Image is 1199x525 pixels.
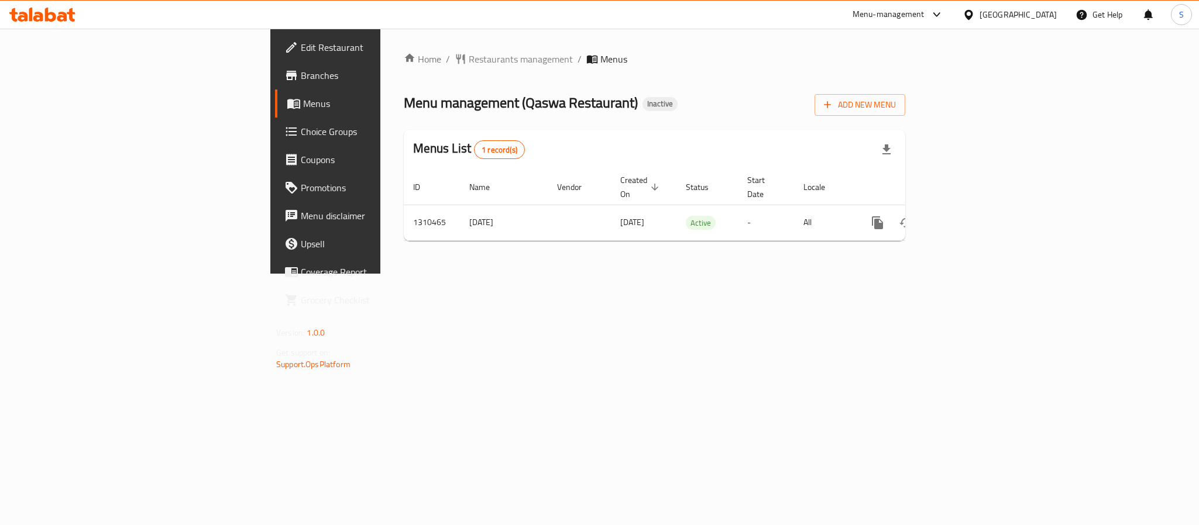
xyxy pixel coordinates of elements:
[275,286,470,314] a: Grocery Checklist
[815,94,905,116] button: Add New Menu
[301,237,461,251] span: Upsell
[1179,8,1184,21] span: S
[824,98,896,112] span: Add New Menu
[738,205,794,240] td: -
[413,180,435,194] span: ID
[307,325,325,340] span: 1.0.0
[275,230,470,258] a: Upsell
[872,136,901,164] div: Export file
[747,173,780,201] span: Start Date
[455,52,573,66] a: Restaurants management
[301,209,461,223] span: Menu disclaimer
[475,144,524,156] span: 1 record(s)
[301,125,461,139] span: Choice Groups
[275,202,470,230] a: Menu disclaimer
[303,96,461,110] span: Menus
[404,89,638,116] span: Menu management ( Qaswa Restaurant )
[578,52,582,66] li: /
[474,140,525,159] div: Total records count
[686,180,724,194] span: Status
[853,8,925,22] div: Menu-management
[620,173,662,201] span: Created On
[980,8,1057,21] div: [GEOGRAPHIC_DATA]
[301,181,461,195] span: Promotions
[469,180,505,194] span: Name
[643,97,678,111] div: Inactive
[301,153,461,167] span: Coupons
[275,89,470,118] a: Menus
[275,33,470,61] a: Edit Restaurant
[557,180,597,194] span: Vendor
[301,265,461,279] span: Coverage Report
[275,174,470,202] a: Promotions
[643,99,678,109] span: Inactive
[301,68,461,82] span: Branches
[301,40,461,54] span: Edit Restaurant
[275,146,470,174] a: Coupons
[854,170,985,205] th: Actions
[413,140,525,159] h2: Menus List
[276,325,305,340] span: Version:
[892,209,920,237] button: Change Status
[301,293,461,307] span: Grocery Checklist
[276,345,330,360] span: Get support on:
[404,170,985,241] table: enhanced table
[275,61,470,89] a: Branches
[864,209,892,237] button: more
[404,52,905,66] nav: breadcrumb
[469,52,573,66] span: Restaurants management
[794,205,854,240] td: All
[620,215,644,230] span: [DATE]
[803,180,840,194] span: Locale
[275,118,470,146] a: Choice Groups
[460,205,548,240] td: [DATE]
[276,357,351,372] a: Support.OpsPlatform
[275,258,470,286] a: Coverage Report
[686,216,716,230] span: Active
[600,52,627,66] span: Menus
